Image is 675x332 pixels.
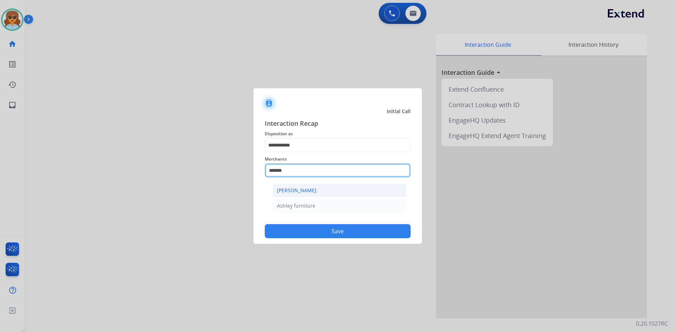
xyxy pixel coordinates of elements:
div: [PERSON_NAME] [277,187,316,194]
span: Merchants [265,155,411,163]
span: Disposition as [265,130,411,138]
p: 0.20.1027RC [636,319,668,328]
span: Interaction Recap [265,118,411,130]
img: contactIcon [261,95,277,112]
span: Initial Call [387,108,411,115]
div: Ashley furniture [277,202,315,209]
button: Save [265,224,411,238]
